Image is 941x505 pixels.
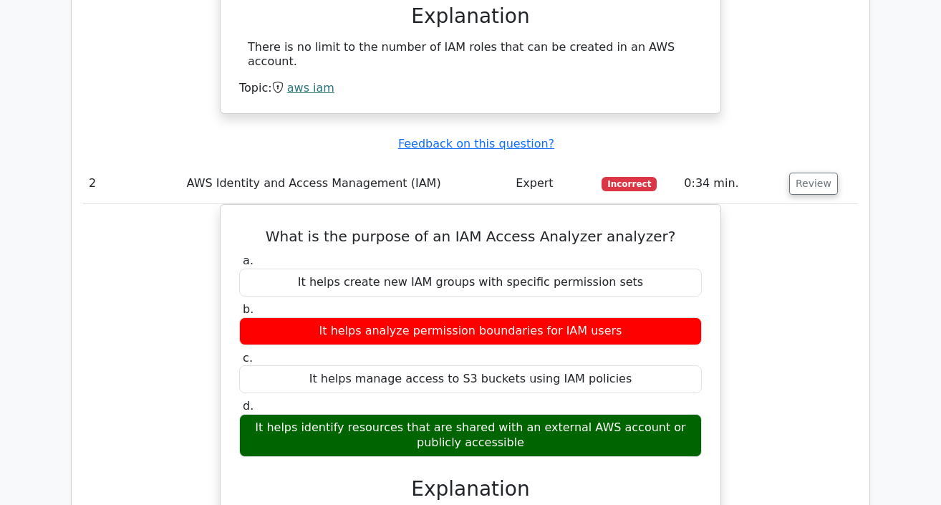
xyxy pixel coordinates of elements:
h3: Explanation [248,477,693,501]
span: c. [243,351,253,365]
td: 2 [83,163,181,204]
span: Incorrect [602,177,657,191]
span: d. [243,399,254,413]
div: Topic: [239,81,702,96]
a: aws iam [287,81,334,95]
h5: What is the purpose of an IAM Access Analyzer analyzer? [238,228,703,245]
td: 0:34 min. [678,163,783,204]
span: b. [243,302,254,316]
td: Expert [510,163,596,204]
button: Review [789,173,838,195]
h3: Explanation [248,4,693,29]
div: It helps create new IAM groups with specific permission sets [239,269,702,297]
a: Feedback on this question? [398,137,554,150]
div: It helps analyze permission boundaries for IAM users [239,317,702,345]
td: AWS Identity and Access Management (IAM) [181,163,511,204]
div: It helps identify resources that are shared with an external AWS account or publicly accessible [239,414,702,457]
div: It helps manage access to S3 buckets using IAM policies [239,365,702,393]
span: a. [243,254,254,267]
div: There is no limit to the number of IAM roles that can be created in an AWS account. [248,40,693,70]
